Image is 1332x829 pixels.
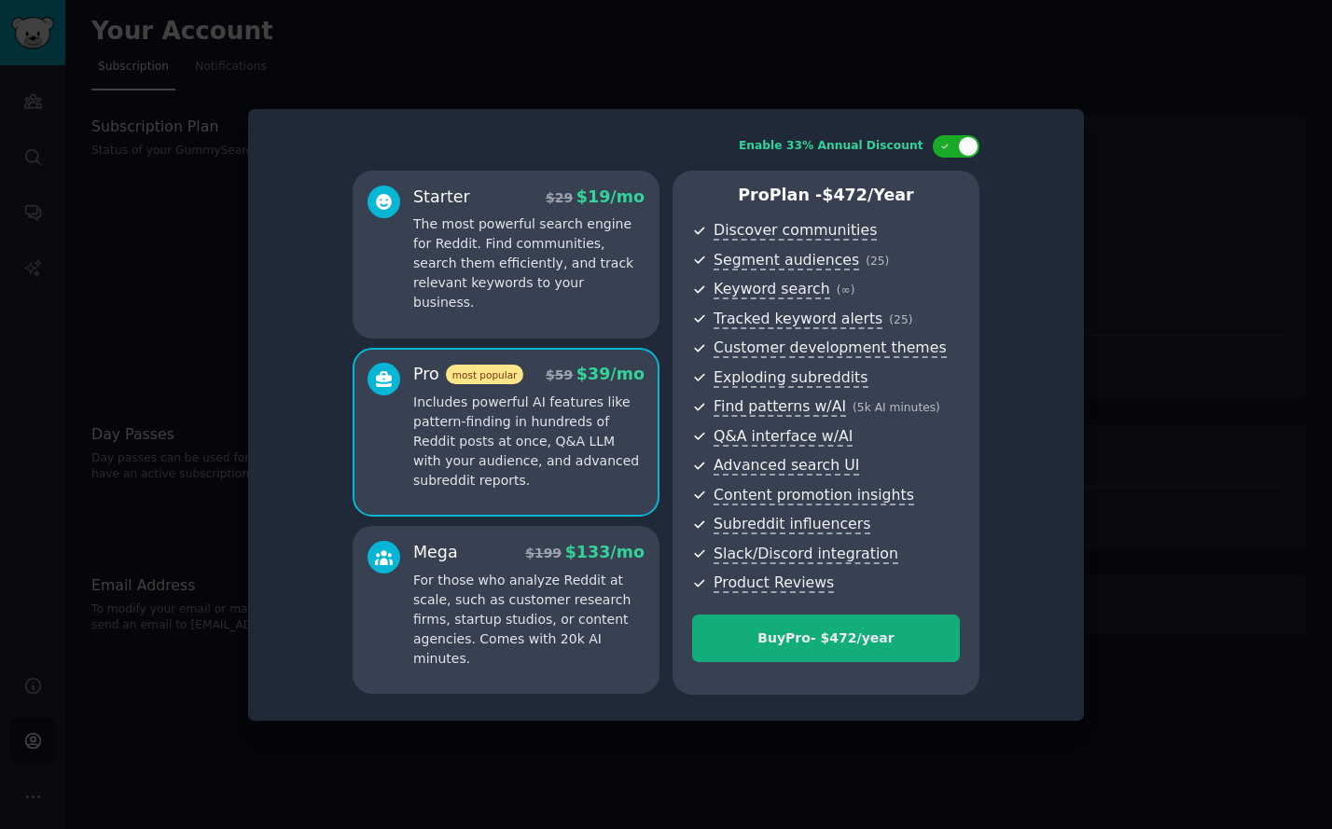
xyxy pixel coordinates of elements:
[546,367,573,382] span: $ 59
[525,546,562,560] span: $ 199
[714,368,867,388] span: Exploding subreddits
[692,184,960,207] p: Pro Plan -
[714,573,834,593] span: Product Reviews
[576,187,645,206] span: $ 19 /mo
[714,456,859,476] span: Advanced search UI
[413,363,523,386] div: Pro
[714,515,870,534] span: Subreddit influencers
[853,401,940,414] span: ( 5k AI minutes )
[889,313,912,326] span: ( 25 )
[413,214,645,312] p: The most powerful search engine for Reddit. Find communities, search them efficiently, and track ...
[692,615,960,662] button: BuyPro- $472/year
[837,283,855,297] span: ( ∞ )
[714,486,914,505] span: Content promotion insights
[546,190,573,205] span: $ 29
[714,221,877,241] span: Discover communities
[413,186,470,209] div: Starter
[413,393,645,490] p: Includes powerful AI features like pattern-finding in hundreds of Reddit posts at once, Q&A LLM w...
[714,310,882,329] span: Tracked keyword alerts
[739,138,923,155] div: Enable 33% Annual Discount
[714,280,830,299] span: Keyword search
[714,427,853,447] span: Q&A interface w/AI
[714,339,947,358] span: Customer development themes
[714,397,846,417] span: Find patterns w/AI
[413,571,645,669] p: For those who analyze Reddit at scale, such as customer research firms, startup studios, or conte...
[714,545,898,564] span: Slack/Discord integration
[693,629,959,648] div: Buy Pro - $ 472 /year
[576,365,645,383] span: $ 39 /mo
[866,255,889,268] span: ( 25 )
[565,543,645,561] span: $ 133 /mo
[446,365,524,384] span: most popular
[822,186,913,204] span: $ 472 /year
[413,541,458,564] div: Mega
[714,251,859,270] span: Segment audiences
